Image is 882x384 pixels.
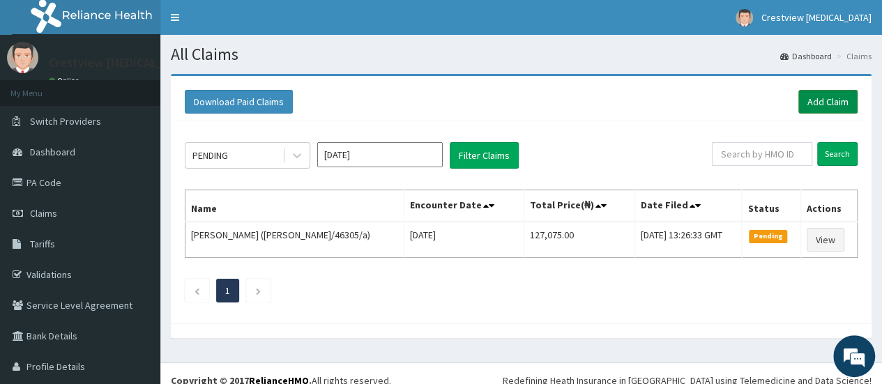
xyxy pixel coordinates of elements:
[185,190,404,222] th: Name
[524,190,634,222] th: Total Price(₦)
[192,148,228,162] div: PENDING
[225,284,230,297] a: Page 1 is your current page
[30,115,101,128] span: Switch Providers
[185,222,404,258] td: [PERSON_NAME] ([PERSON_NAME]/46305/a)
[712,142,812,166] input: Search by HMO ID
[185,90,293,114] button: Download Paid Claims
[634,222,741,258] td: [DATE] 13:26:33 GMT
[317,142,443,167] input: Select Month and Year
[742,190,800,222] th: Status
[194,284,200,297] a: Previous page
[634,190,741,222] th: Date Filed
[171,45,872,63] h1: All Claims
[30,207,57,220] span: Claims
[30,146,75,158] span: Dashboard
[7,42,38,73] img: User Image
[749,230,787,243] span: Pending
[807,228,844,252] a: View
[49,56,197,69] p: Crestview [MEDICAL_DATA]
[30,238,55,250] span: Tariffs
[49,76,82,86] a: Online
[404,190,524,222] th: Encounter Date
[761,11,872,24] span: Crestview [MEDICAL_DATA]
[736,9,753,26] img: User Image
[255,284,261,297] a: Next page
[800,190,857,222] th: Actions
[404,222,524,258] td: [DATE]
[817,142,858,166] input: Search
[524,222,634,258] td: 127,075.00
[780,50,832,62] a: Dashboard
[798,90,858,114] a: Add Claim
[833,50,872,62] li: Claims
[450,142,519,169] button: Filter Claims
